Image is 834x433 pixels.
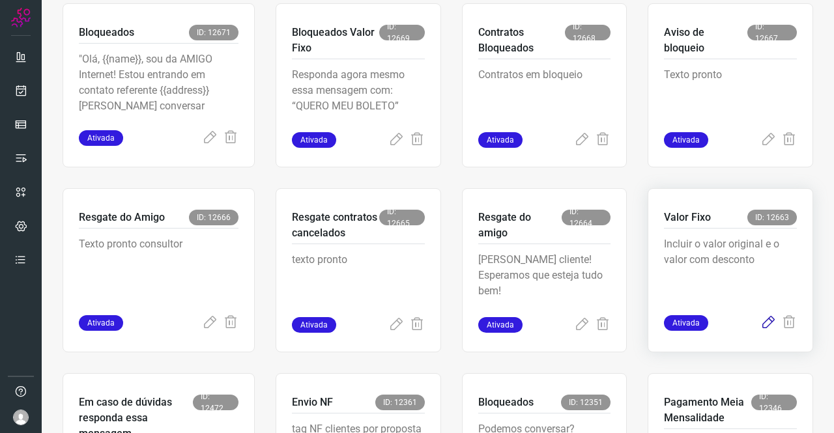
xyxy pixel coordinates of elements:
span: ID: 12664 [562,210,611,225]
p: Responda agora mesmo essa mensagem com: “QUERO MEU BOLETO” [292,67,425,132]
p: Contratos em bloqueio [478,67,611,132]
img: avatar-user-boy.jpg [13,410,29,425]
span: ID: 12668 [565,25,611,40]
span: ID: 12671 [189,25,238,40]
p: Contratos Bloqueados [478,25,566,56]
p: [PERSON_NAME] cliente! Esperamos que esteja tudo bem! [478,252,611,317]
span: Ativada [478,317,523,333]
p: Resgate do Amigo [79,210,165,225]
p: Bloqueados [79,25,134,40]
span: ID: 12665 [379,210,425,225]
span: ID: 12346 [751,395,797,410]
p: Pagamento Meia Mensalidade [664,395,751,426]
span: Ativada [292,132,336,148]
span: ID: 12361 [375,395,425,410]
span: ID: 12351 [561,395,611,410]
span: Ativada [478,132,523,148]
span: ID: 12667 [747,25,797,40]
p: Resgate do amigo [478,210,562,241]
img: Logo [11,8,31,27]
p: Envio NF [292,395,333,410]
p: Incluir o valor original e o valor com desconto [664,236,797,301]
p: Texto pronto consultor [79,236,238,301]
p: Bloqueados Valor Fixo [292,25,379,56]
span: Ativada [664,132,708,148]
p: Aviso de bloqueio [664,25,747,56]
span: ID: 12472 [193,395,238,410]
span: Ativada [79,315,123,331]
span: ID: 12663 [747,210,797,225]
p: Texto pronto [664,67,797,132]
span: ID: 12666 [189,210,238,225]
span: ID: 12669 [379,25,425,40]
p: Valor Fixo [664,210,711,225]
p: "Olá, {{name}}, sou da AMIGO Internet! Estou entrando em contato referente {{address}} [PERSON_NA... [79,51,238,117]
p: Bloqueados [478,395,534,410]
p: Resgate contratos cancelados [292,210,379,241]
span: Ativada [664,315,708,331]
p: texto pronto [292,252,425,317]
span: Ativada [292,317,336,333]
span: Ativada [79,130,123,146]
